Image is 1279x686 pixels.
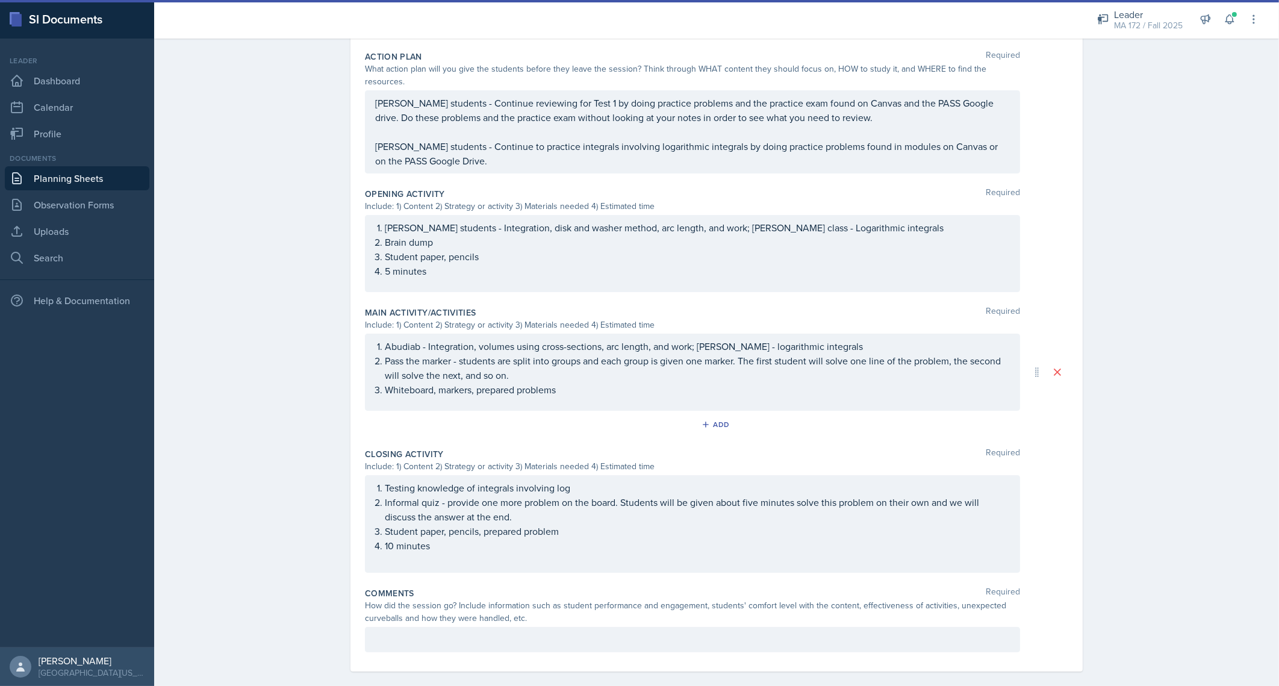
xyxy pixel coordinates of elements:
[365,307,476,319] label: Main Activity/Activities
[5,69,149,93] a: Dashboard
[986,51,1020,63] span: Required
[5,166,149,190] a: Planning Sheets
[365,460,1020,473] div: Include: 1) Content 2) Strategy or activity 3) Materials needed 4) Estimated time
[1114,7,1183,22] div: Leader
[5,122,149,146] a: Profile
[385,249,1010,264] p: Student paper, pencils
[5,219,149,243] a: Uploads
[385,524,1010,538] p: Student paper, pencils, prepared problem
[986,587,1020,599] span: Required
[385,382,1010,397] p: Whiteboard, markers, prepared problems
[986,307,1020,319] span: Required
[986,188,1020,200] span: Required
[385,538,1010,553] p: 10 minutes
[365,599,1020,625] div: How did the session go? Include information such as student performance and engagement, students'...
[365,587,414,599] label: Comments
[385,264,1010,278] p: 5 minutes
[385,339,1010,354] p: Abudiab - Integration, volumes using cross-sections, arc length, and work; [PERSON_NAME] - logari...
[39,667,145,679] div: [GEOGRAPHIC_DATA][US_STATE] in [GEOGRAPHIC_DATA]
[697,416,736,434] button: Add
[5,246,149,270] a: Search
[385,235,1010,249] p: Brain dump
[365,63,1020,88] div: What action plan will you give the students before they leave the session? Think through WHAT con...
[5,95,149,119] a: Calendar
[986,448,1020,460] span: Required
[375,96,1010,125] p: [PERSON_NAME] students - Continue reviewing for Test 1 by doing practice problems and the practic...
[385,354,1010,382] p: Pass the marker - students are split into groups and each group is given one marker. The first st...
[5,153,149,164] div: Documents
[1114,19,1183,32] div: MA 172 / Fall 2025
[365,200,1020,213] div: Include: 1) Content 2) Strategy or activity 3) Materials needed 4) Estimated time
[375,139,1010,168] p: [PERSON_NAME] students - Continue to practice integrals involving logarithmic integrals by doing ...
[365,51,422,63] label: Action Plan
[385,481,1010,495] p: Testing knowledge of integrals involving log
[365,319,1020,331] div: Include: 1) Content 2) Strategy or activity 3) Materials needed 4) Estimated time
[365,188,445,200] label: Opening Activity
[385,220,1010,235] p: [PERSON_NAME] students - Integration, disk and washer method, arc length, and work; [PERSON_NAME]...
[704,420,730,429] div: Add
[39,655,145,667] div: [PERSON_NAME]
[5,288,149,313] div: Help & Documentation
[5,55,149,66] div: Leader
[5,193,149,217] a: Observation Forms
[385,495,1010,524] p: Informal quiz - provide one more problem on the board. Students will be given about five minutes ...
[365,448,444,460] label: Closing Activity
